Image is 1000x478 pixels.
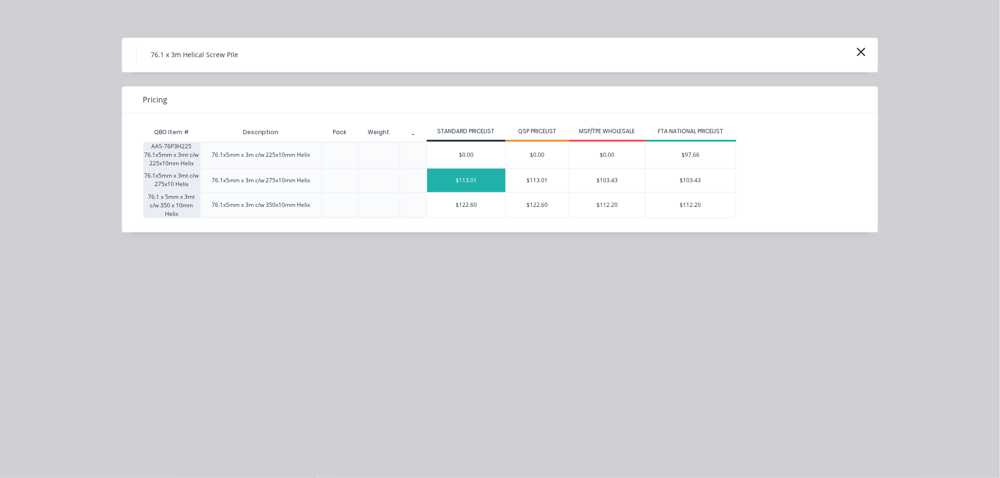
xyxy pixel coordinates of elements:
div: $103.43 [569,169,645,192]
div: STANDARD PRICELIST [427,127,506,136]
div: $113.01 [506,169,569,192]
div: 76.1x5mm x 3m c/w 350x10mm Helix [212,201,310,209]
div: $113.01 [427,169,506,192]
div: 76.1x5mm x 3m c/w 225x10mm Helix [212,151,310,159]
div: _ [404,120,422,144]
div: $122.60 [427,193,506,218]
div: $0.00 [569,142,645,168]
h4: 76.1 x 3m Helical Screw Pile [136,47,252,63]
span: Pricing [143,94,167,105]
div: $97.66 [646,142,736,168]
div: 76.1x5mm x 3mt c/w 275x10 Helix [143,168,200,192]
div: Description [236,120,286,144]
div: 76.1x5mm x 3m c/w 275x10mm Helix [212,176,310,185]
div: $112.20 [569,193,645,218]
div: QSP PRICELIST [506,127,569,136]
div: FTA NATIONAL PRICELIST [645,127,736,136]
div: $122.60 [506,193,569,218]
div: AAS-76P3H225 76.1x5mm x 3mt c/w 225x10mm Helix [143,142,200,168]
div: Weight [361,120,397,144]
div: Pack [326,120,354,144]
div: $0.00 [506,142,569,168]
div: MSP/TPE WHOLESALE [569,127,645,136]
div: $112.20 [646,193,736,218]
div: $103.43 [646,169,736,192]
div: QBO Item # [143,123,200,142]
div: $0.00 [427,142,506,168]
div: 76.1 x 5mm x 3mt c/w 350 x 10mm Helix [143,192,200,218]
